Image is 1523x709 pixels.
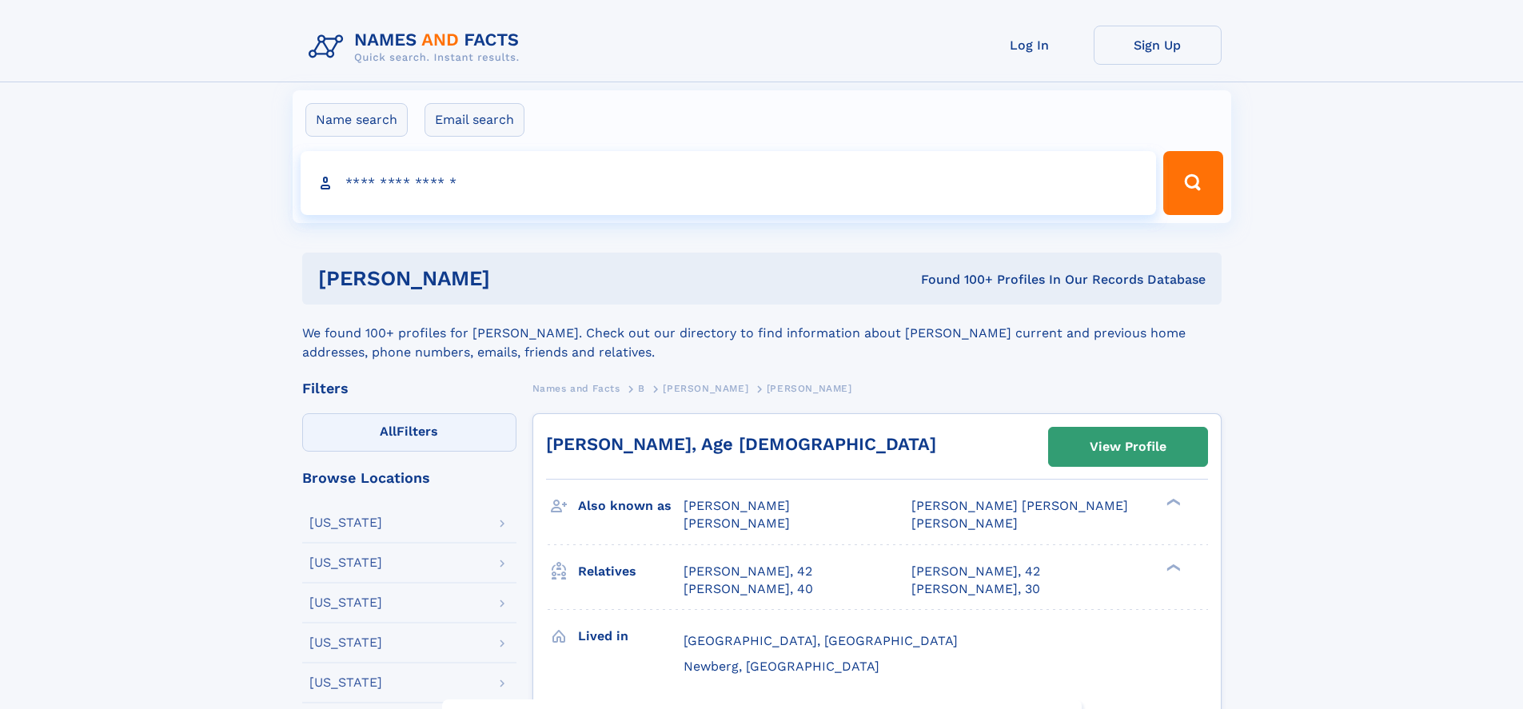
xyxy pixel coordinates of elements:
[684,633,958,648] span: [GEOGRAPHIC_DATA], [GEOGRAPHIC_DATA]
[425,103,524,137] label: Email search
[663,378,748,398] a: [PERSON_NAME]
[911,580,1040,598] a: [PERSON_NAME], 30
[684,498,790,513] span: [PERSON_NAME]
[638,383,645,394] span: B
[302,305,1222,362] div: We found 100+ profiles for [PERSON_NAME]. Check out our directory to find information about [PERS...
[1162,562,1182,572] div: ❯
[309,516,382,529] div: [US_STATE]
[578,623,684,650] h3: Lived in
[309,676,382,689] div: [US_STATE]
[684,580,813,598] a: [PERSON_NAME], 40
[578,558,684,585] h3: Relatives
[767,383,852,394] span: [PERSON_NAME]
[380,424,397,439] span: All
[1090,428,1166,465] div: View Profile
[638,378,645,398] a: B
[309,556,382,569] div: [US_STATE]
[546,434,936,454] a: [PERSON_NAME], Age [DEMOGRAPHIC_DATA]
[302,26,532,69] img: Logo Names and Facts
[911,516,1018,531] span: [PERSON_NAME]
[684,659,879,674] span: Newberg, [GEOGRAPHIC_DATA]
[1163,151,1222,215] button: Search Button
[966,26,1094,65] a: Log In
[1162,497,1182,508] div: ❯
[1094,26,1222,65] a: Sign Up
[911,498,1128,513] span: [PERSON_NAME] [PERSON_NAME]
[911,563,1040,580] a: [PERSON_NAME], 42
[302,381,516,396] div: Filters
[318,269,706,289] h1: [PERSON_NAME]
[663,383,748,394] span: [PERSON_NAME]
[309,596,382,609] div: [US_STATE]
[302,413,516,452] label: Filters
[705,271,1206,289] div: Found 100+ Profiles In Our Records Database
[532,378,620,398] a: Names and Facts
[578,492,684,520] h3: Also known as
[684,563,812,580] a: [PERSON_NAME], 42
[684,516,790,531] span: [PERSON_NAME]
[302,471,516,485] div: Browse Locations
[305,103,408,137] label: Name search
[309,636,382,649] div: [US_STATE]
[301,151,1157,215] input: search input
[1049,428,1207,466] a: View Profile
